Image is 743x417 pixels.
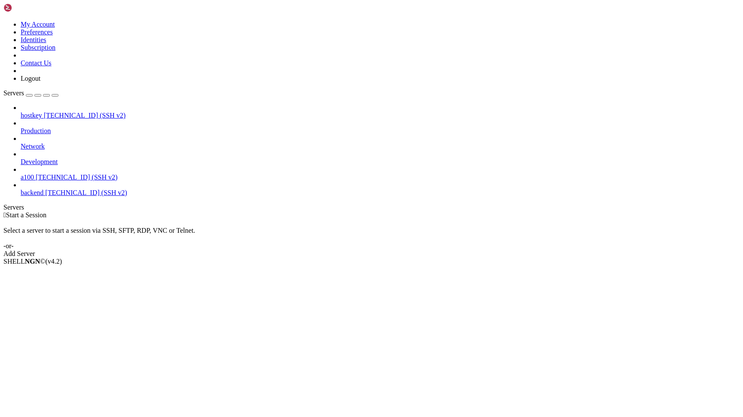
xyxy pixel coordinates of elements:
li: Network [21,135,740,150]
span: Start a Session [6,211,46,219]
li: a100 [TECHNICAL_ID] (SSH v2) [21,166,740,181]
a: Servers [3,89,58,97]
li: Development [21,150,740,166]
span: backend [21,189,43,196]
a: Preferences [21,28,53,36]
span: Servers [3,89,24,97]
a: Development [21,158,740,166]
a: Network [21,143,740,150]
span:  [3,211,6,219]
li: hostkey [TECHNICAL_ID] (SSH v2) [21,104,740,119]
span: Development [21,158,58,165]
span: Production [21,127,51,134]
span: 4.2.0 [46,258,62,265]
a: Identities [21,36,46,43]
div: Select a server to start a session via SSH, SFTP, RDP, VNC or Telnet. -or- [3,219,740,250]
li: backend [TECHNICAL_ID] (SSH v2) [21,181,740,197]
li: Production [21,119,740,135]
div: Servers [3,204,740,211]
b: NGN [25,258,40,265]
a: hostkey [TECHNICAL_ID] (SSH v2) [21,112,740,119]
a: backend [TECHNICAL_ID] (SSH v2) [21,189,740,197]
a: Contact Us [21,59,52,67]
span: [TECHNICAL_ID] (SSH v2) [45,189,127,196]
img: Shellngn [3,3,53,12]
a: a100 [TECHNICAL_ID] (SSH v2) [21,173,740,181]
span: [TECHNICAL_ID] (SSH v2) [36,173,117,181]
span: [TECHNICAL_ID] (SSH v2) [44,112,126,119]
span: SHELL © [3,258,62,265]
span: hostkey [21,112,42,119]
div: Add Server [3,250,740,258]
span: a100 [21,173,34,181]
span: Network [21,143,45,150]
a: My Account [21,21,55,28]
a: Production [21,127,740,135]
a: Subscription [21,44,55,51]
a: Logout [21,75,40,82]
